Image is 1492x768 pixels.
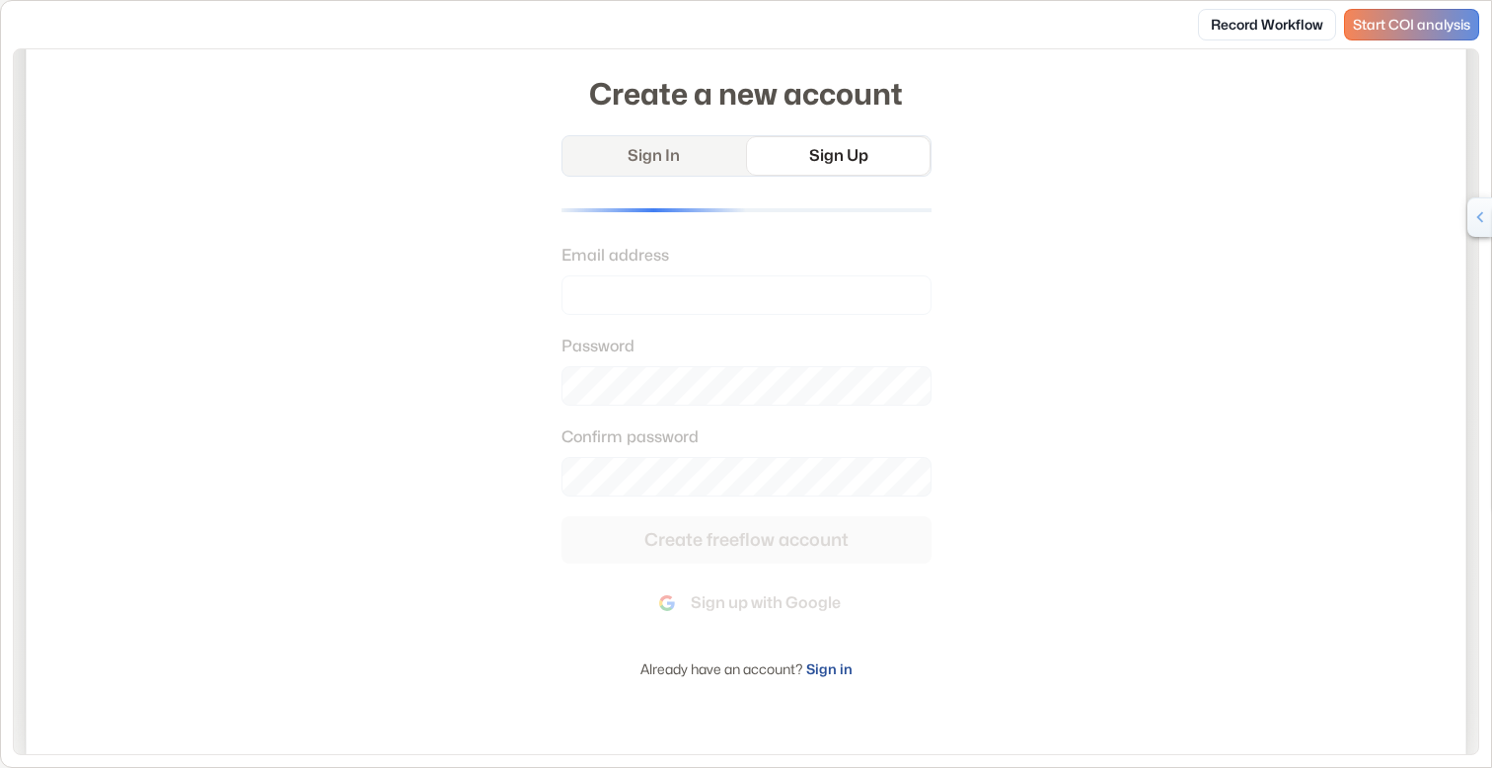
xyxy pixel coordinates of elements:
span: Start COI analysis [1353,17,1470,34]
button: Sign up with Google [561,579,932,627]
label: Email address [561,244,920,268]
label: Confirm password [561,425,920,449]
button: Create freeflow account [561,516,932,564]
h2: Create a new account [589,76,903,112]
a: Start COI analysis [1344,9,1479,40]
a: Sign in [806,660,853,677]
p: Already have an account? [561,658,932,679]
a: Sign In [562,136,746,176]
label: Password [561,335,920,358]
a: Sign Up [747,136,931,176]
a: Record Workflow [1198,9,1336,40]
